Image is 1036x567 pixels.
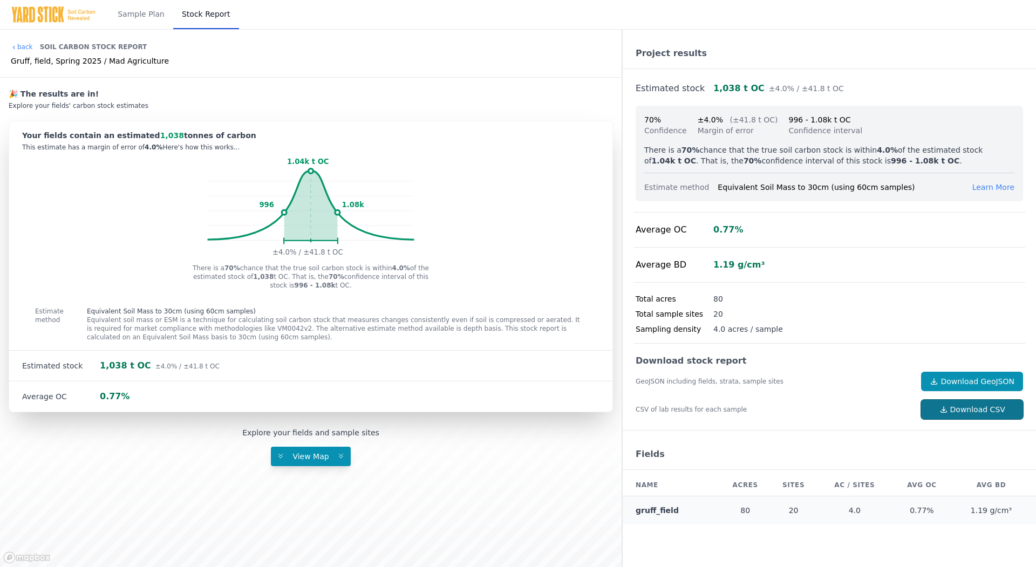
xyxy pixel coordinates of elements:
[155,363,220,370] span: ±4.0% / ±41.8 t OC
[771,474,816,496] th: Sites
[713,223,744,236] div: 0.77%
[730,115,778,124] span: (±41.8 t OC)
[921,400,1023,419] a: Download CSV
[40,38,147,56] div: Soil Carbon Stock Report
[9,298,61,350] div: Estimate method
[392,264,410,272] strong: 4.0%
[713,258,765,271] div: 1.19 g/cm³
[789,115,851,124] span: 996 - 1.08k t OC
[636,405,912,414] div: CSV of lab results for each sample
[713,82,844,95] div: 1,038 t OC
[271,447,351,466] button: View Map
[951,496,1036,525] td: 1.19 g/cm³
[22,130,599,141] div: Your fields contain an estimated tonnes of carbon
[287,158,329,166] tspan: 1.04k t OC
[342,201,364,209] tspan: 1.08k
[720,496,771,525] td: 80
[286,452,335,461] span: View Map
[698,125,778,136] div: Margin of error
[87,307,587,316] p: Equivalent Soil Mass to 30cm (using 60cm samples)
[771,496,816,525] td: 20
[636,354,1023,367] div: Download stock report
[224,264,240,272] strong: 70%
[636,48,707,58] a: Project results
[87,316,587,341] p: Equivalent soil mass or ESM is a technique for calculating soil carbon stock that measures change...
[636,83,705,93] a: Estimated stock
[9,88,613,99] div: 🎉 The results are in!
[816,474,893,496] th: AC / Sites
[160,131,184,140] span: 1,038
[891,156,959,165] strong: 996 - 1.08k t OC
[644,115,661,124] span: 70%
[22,391,100,402] div: Average OC
[145,144,162,151] span: 4.0%
[636,324,713,334] div: Sampling density
[681,146,700,154] strong: 70%
[272,248,343,256] tspan: ±4.0% / ±41.8 t OC
[951,474,1036,496] th: AVG BD
[644,145,1014,166] p: There is a chance that the true soil carbon stock is within of the estimated stock of . That is, ...
[100,390,130,403] div: 0.77%
[329,273,344,281] strong: 70%
[9,101,613,110] div: Explore your fields' carbon stock estimates
[744,156,762,165] strong: 70%
[769,84,844,93] span: ±4.0% / ±41.8 t OC
[972,183,1014,192] span: Learn More
[718,182,972,193] div: Equivalent Soil Mass to 30cm (using 60cm samples)
[11,56,169,66] div: Gruff, field, Spring 2025 / Mad Agriculture
[816,496,893,525] td: 4.0
[698,115,723,124] span: ±4.0%
[636,223,713,236] div: Average OC
[636,293,713,304] div: Total acres
[636,506,679,515] a: gruff_field
[893,496,951,525] td: 0.77%
[789,125,863,136] div: Confidence interval
[623,474,720,496] th: Name
[636,377,912,386] div: GeoJSON including fields, strata, sample sites
[713,293,723,304] div: 80
[253,273,274,281] strong: 1,038
[295,282,336,289] strong: 996 - 1.08k
[893,474,951,496] th: AVG OC
[921,372,1023,391] a: Download GeoJSON
[877,146,898,154] strong: 4.0%
[720,474,771,496] th: Acres
[22,360,100,371] div: Estimated stock
[242,427,379,438] div: Explore your fields and sample sites
[259,201,274,209] tspan: 996
[713,324,783,334] div: 4.0 acres / sample
[636,309,713,319] div: Total sample sites
[22,143,599,152] div: This estimate has a margin of error of Here's how this works...
[100,359,220,372] div: 1,038 t OC
[623,439,1036,470] div: Fields
[644,182,718,193] div: Estimate method
[713,309,723,319] div: 20
[644,125,687,136] div: Confidence
[636,258,713,271] div: Average BD
[190,264,432,290] p: There is a chance that the true soil carbon stock is within of the estimated stock of t OC. That ...
[11,6,96,23] img: Yard Stick Logo
[652,156,696,165] strong: 1.04k t OC
[11,43,33,51] a: back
